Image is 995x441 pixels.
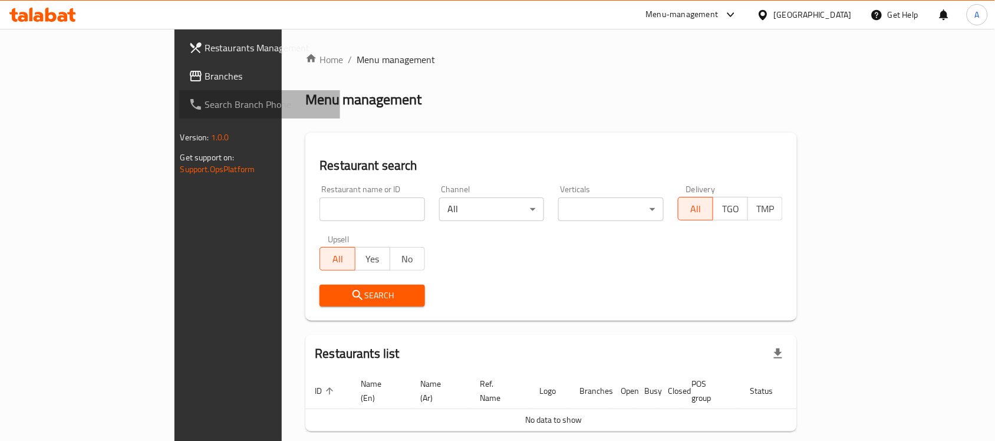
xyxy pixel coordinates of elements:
span: Restaurants Management [205,41,331,55]
input: Search for restaurant name or ID.. [319,198,425,221]
span: Version: [180,130,209,145]
span: Name (En) [361,377,397,405]
span: No data to show [526,412,582,427]
span: Yes [360,251,386,268]
label: Upsell [328,235,350,243]
button: All [678,197,713,220]
a: Branches [179,62,341,90]
th: Branches [570,373,611,409]
button: No [390,247,425,271]
span: All [325,251,350,268]
li: / [348,52,352,67]
div: All [439,198,545,221]
span: POS group [691,377,726,405]
div: Menu-management [646,8,719,22]
span: ID [315,384,337,398]
span: Get support on: [180,150,235,165]
button: Search [319,285,425,307]
div: ​ [558,198,664,221]
nav: breadcrumb [305,52,797,67]
div: [GEOGRAPHIC_DATA] [774,8,852,21]
table: enhanced table [305,373,843,432]
span: Status [750,384,788,398]
label: Delivery [686,185,716,193]
span: Search Branch Phone [205,97,331,111]
span: A [975,8,980,21]
button: Yes [355,247,390,271]
th: Busy [635,373,658,409]
span: TGO [718,200,743,218]
h2: Restaurant search [319,157,783,175]
h2: Restaurants list [315,345,399,363]
span: Name (Ar) [420,377,456,405]
span: Ref. Name [480,377,516,405]
span: Menu management [357,52,435,67]
a: Search Branch Phone [179,90,341,119]
span: No [395,251,420,268]
div: Export file [764,340,792,368]
th: Open [611,373,635,409]
span: Branches [205,69,331,83]
button: TGO [713,197,748,220]
span: All [683,200,709,218]
h2: Menu management [305,90,421,109]
a: Restaurants Management [179,34,341,62]
a: Support.OpsPlatform [180,162,255,177]
span: TMP [753,200,778,218]
span: 1.0.0 [211,130,229,145]
button: All [319,247,355,271]
button: TMP [747,197,783,220]
th: Closed [658,373,682,409]
span: Search [329,288,416,303]
th: Logo [530,373,570,409]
